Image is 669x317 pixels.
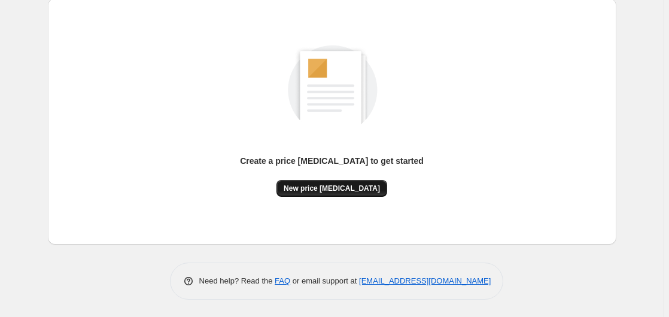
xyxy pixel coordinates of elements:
[275,276,290,285] a: FAQ
[276,180,387,197] button: New price [MEDICAL_DATA]
[290,276,359,285] span: or email support at
[240,155,424,167] p: Create a price [MEDICAL_DATA] to get started
[199,276,275,285] span: Need help? Read the
[359,276,491,285] a: [EMAIL_ADDRESS][DOMAIN_NAME]
[284,184,380,193] span: New price [MEDICAL_DATA]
